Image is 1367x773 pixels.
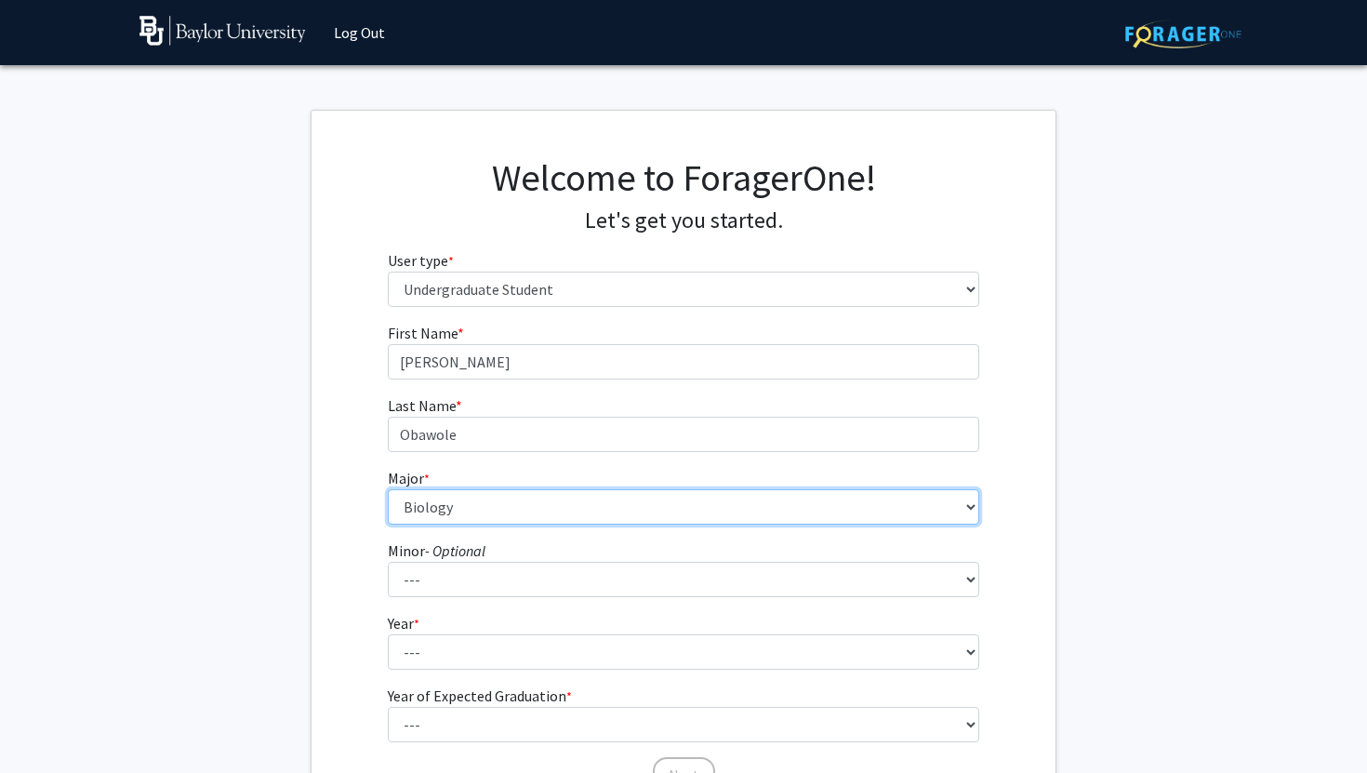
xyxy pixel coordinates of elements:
h4: Let's get you started. [388,207,980,234]
h1: Welcome to ForagerOne! [388,155,980,200]
img: Baylor University Logo [139,16,306,46]
label: Year of Expected Graduation [388,685,572,707]
img: ForagerOne Logo [1125,20,1241,48]
label: Major [388,467,430,489]
label: User type [388,249,454,272]
span: Last Name [388,396,456,415]
label: Minor [388,540,485,562]
i: - Optional [425,541,485,560]
span: First Name [388,324,458,342]
label: Year [388,612,419,634]
iframe: Chat [14,689,79,759]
